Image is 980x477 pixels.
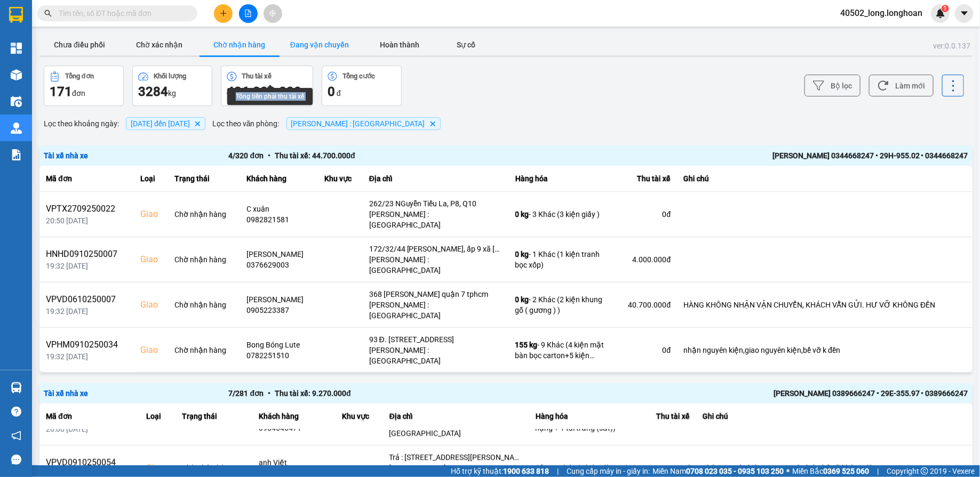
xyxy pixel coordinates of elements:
[11,431,21,441] span: notification
[44,118,119,130] span: Lọc theo khoảng ngày :
[182,463,246,473] div: Chờ nhận hàng
[515,209,609,220] div: - 3 Khác (3 kiện giấy )
[804,75,861,96] button: Bộ lọc
[221,66,313,106] button: Thu tài xế436.303.000 đ
[318,166,363,192] th: Khu vực
[942,5,949,12] sup: 1
[168,166,240,192] th: Trạng thái
[131,119,190,128] span: 01/10/2025 đến 13/10/2025
[389,452,523,463] div: Trả : [STREET_ADDRESS][PERSON_NAME][PERSON_NAME]
[39,166,134,192] th: Mã đơn
[246,214,312,225] div: 0982821581
[677,166,973,192] th: Ghi chú
[515,250,529,258] span: 0 kg
[328,84,335,99] span: 0
[46,293,128,306] div: VPVD0610250007
[369,345,503,366] div: [PERSON_NAME] : [GEOGRAPHIC_DATA]
[429,120,436,127] svg: Delete
[46,215,128,226] div: 20:50 [DATE]
[246,305,312,316] div: 0905223387
[227,83,307,100] div: đ
[140,298,162,311] div: Giao
[220,10,227,17] span: plus
[369,334,503,345] div: 93 Đ. [STREET_ADDRESS]
[176,403,252,430] th: Trạng thái
[686,467,784,475] strong: 0708 023 035 - 0935 103 250
[39,34,119,55] button: Chưa điều phối
[515,294,609,316] div: - 2 Khác (2 kiện khung gỗ ( gương ) )
[44,66,124,106] button: Tổng đơn171đơn
[44,389,88,398] span: Tài xế nhà xe
[683,345,966,355] div: nhận nguyên kiện,giao nguyên kiện,bể vỡ k đền
[39,403,140,430] th: Mã đơn
[683,300,966,310] div: HÀNG KHÔNG NHẬN VẬN CHUYỂN, KHÁCH VẪN GỬI. HƯ VỠ KHÔNG ĐỀN
[280,34,360,55] button: Đang vận chuyển
[140,253,162,266] div: Giao
[46,338,128,351] div: VPHM0910250034
[877,465,879,477] span: |
[174,345,234,355] div: Chờ nhận hàng
[557,465,559,477] span: |
[227,84,301,99] span: 436.303.000
[44,10,52,17] span: search
[50,84,72,99] span: 171
[960,9,969,18] span: caret-down
[536,463,630,473] div: - 2 Khác (2 kiện dài 2m )
[140,208,162,221] div: Giao
[509,166,616,192] th: Hàng hóa
[174,300,234,310] div: Chờ nhận hàng
[703,463,966,473] div: nhận nguyên kiện,giao nguyên kiện,bể vỡ khồng đền, XIN NHẸ TAY
[154,72,186,80] div: Khối lượng
[832,6,931,20] span: 40502_long.longhoan
[227,88,313,105] div: Tổng tiền phải thu tài xế
[246,350,312,361] div: 0782251510
[11,96,22,107] img: warehouse-icon
[286,117,441,130] span: Hồ Chí Minh : Kho Quận 12, close by backspace
[244,10,252,17] span: file-add
[264,389,275,398] span: •
[246,294,312,305] div: [PERSON_NAME]
[11,455,21,465] span: message
[46,456,133,469] div: VPVD0910250054
[336,403,383,430] th: Khu vực
[622,254,671,265] div: 4.000.000 đ
[291,119,425,128] span: Hồ Chí Minh : Kho Quận 12
[792,465,869,477] span: Miền Bắc
[622,172,671,185] div: Thu tài xế
[132,66,212,106] button: Khối lượng3284kg
[440,34,493,55] button: Sự cố
[269,10,276,17] span: aim
[229,387,599,399] div: 7 / 281 đơn Thu tài xế: 9.270.000 đ
[9,7,23,23] img: logo-vxr
[46,351,128,362] div: 19:32 [DATE]
[921,467,928,475] span: copyright
[515,341,538,349] span: 155 kg
[369,198,503,209] div: 262/23 NGuyễn Tiểu La, P8, Q10
[174,209,234,220] div: Chờ nhận hàng
[11,69,22,80] img: warehouse-icon
[786,469,790,473] span: ⚪️
[515,295,529,304] span: 0 kg
[322,66,402,106] button: Tổng cước0 đ
[363,166,509,192] th: Địa chỉ
[46,203,128,215] div: VPTX2709250022
[246,339,312,350] div: Bong Bóng Lute
[369,300,503,321] div: [PERSON_NAME] : [GEOGRAPHIC_DATA]
[214,4,233,23] button: plus
[126,117,205,130] span: 01/10/2025 đến 13/10/2025, close by backspace
[622,209,671,220] div: 0 đ
[955,4,974,23] button: caret-down
[246,204,312,214] div: C xuân
[536,464,549,472] span: 0 kg
[134,166,168,192] th: Loại
[229,150,599,161] div: 4 / 320 đơn Thu tài xế: 44.700.000 đ
[652,465,784,477] span: Miền Nam
[194,120,201,127] svg: Delete
[259,457,329,468] div: anh Việt
[50,83,118,100] div: đơn
[622,345,671,355] div: 0 đ
[936,9,945,18] img: icon-new-feature
[11,43,22,54] img: dashboard-icon
[11,382,22,393] img: warehouse-icon
[451,465,549,477] span: Hỗ trợ kỹ thuật:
